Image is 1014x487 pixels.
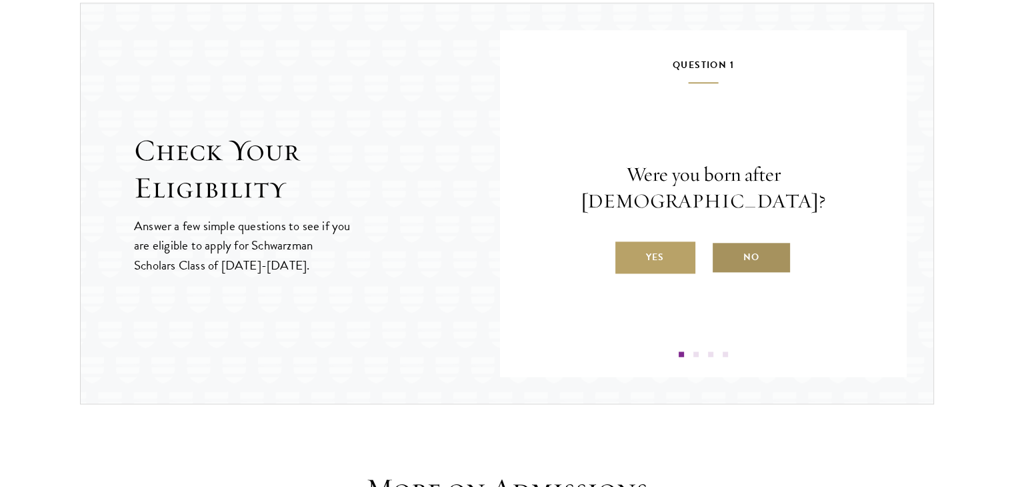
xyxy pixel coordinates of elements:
p: Answer a few simple questions to see if you are eligible to apply for Schwarzman Scholars Class o... [134,216,352,274]
label: No [711,241,791,274]
label: Yes [615,241,695,274]
p: Were you born after [DEMOGRAPHIC_DATA]? [540,161,867,215]
h2: Check Your Eligibility [134,132,500,207]
h5: Question 1 [540,57,867,83]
